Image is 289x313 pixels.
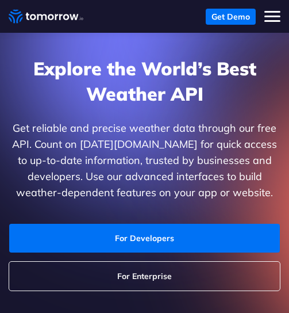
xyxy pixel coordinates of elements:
[9,8,83,25] a: Home link
[9,120,280,201] p: Get reliable and precise weather data through our free API. Count on [DATE][DOMAIN_NAME] for quic...
[9,224,280,253] a: For Developers
[9,56,280,106] h1: Explore the World’s Best Weather API
[9,262,280,291] a: For Enterprise
[264,9,280,25] button: Toggle mobile menu
[206,9,256,25] a: Get Demo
